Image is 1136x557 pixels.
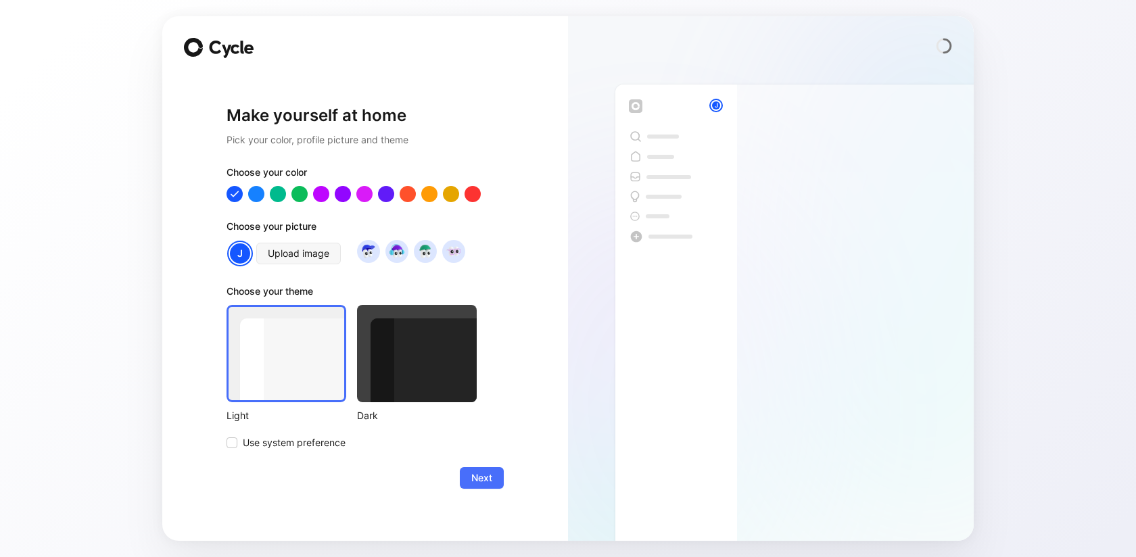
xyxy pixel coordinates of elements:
img: avatar [444,242,463,260]
span: Use system preference [243,435,346,451]
div: Choose your picture [227,218,504,240]
button: Next [460,467,504,489]
h1: Make yourself at home [227,105,504,126]
span: Next [471,470,492,486]
img: workspace-default-logo-wX5zAyuM.png [629,99,642,113]
img: avatar [416,242,434,260]
div: J [711,100,721,111]
div: Light [227,408,346,424]
div: Choose your color [227,164,504,186]
button: Upload image [256,243,341,264]
span: Upload image [268,245,329,262]
img: avatar [359,242,377,260]
div: Choose your theme [227,283,477,305]
h2: Pick your color, profile picture and theme [227,132,504,148]
div: J [229,242,252,265]
img: avatar [387,242,406,260]
div: Dark [357,408,477,424]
